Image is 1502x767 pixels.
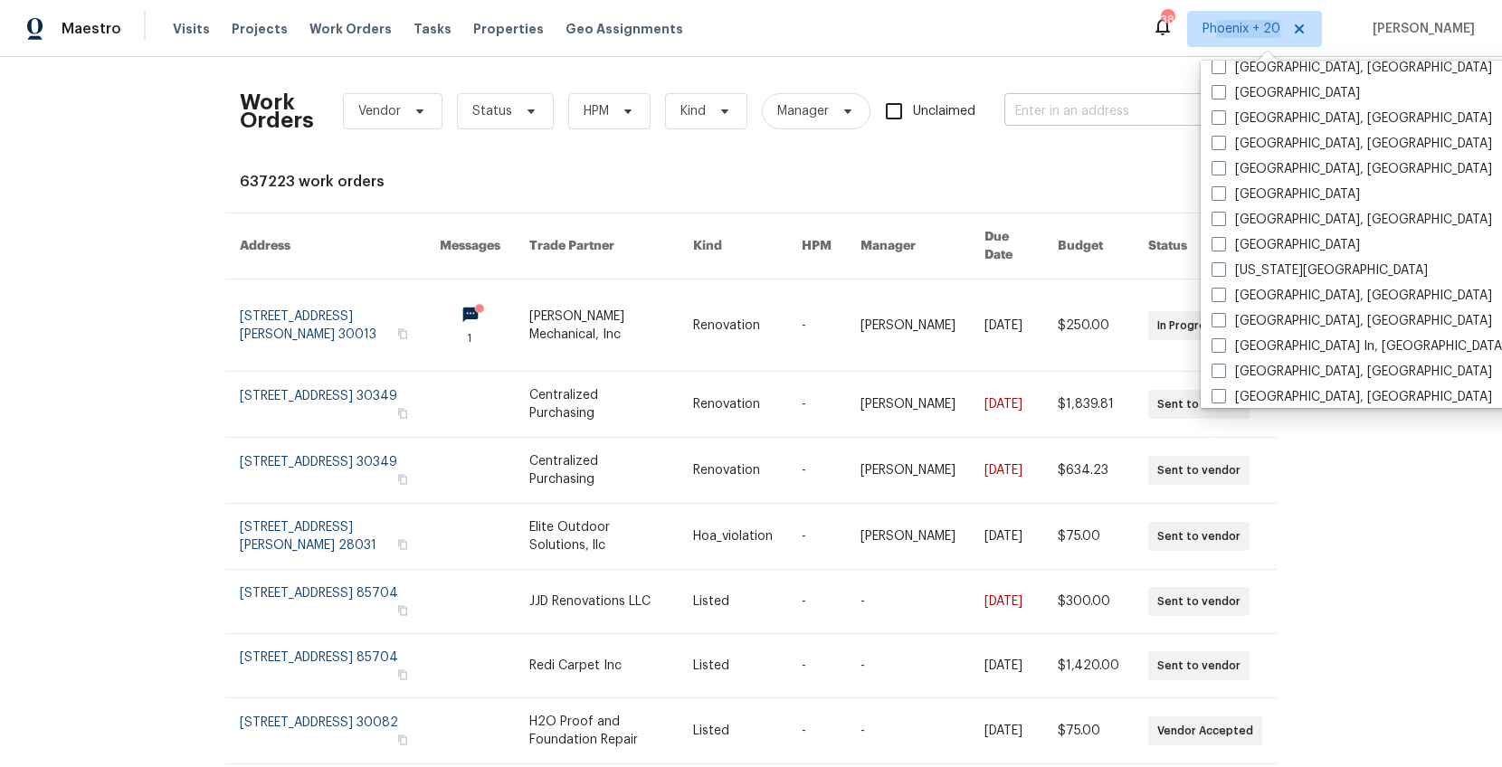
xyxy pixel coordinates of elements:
[846,372,970,438] td: [PERSON_NAME]
[846,634,970,698] td: -
[679,698,787,764] td: Listed
[1212,109,1492,128] label: [GEOGRAPHIC_DATA], [GEOGRAPHIC_DATA]
[425,213,515,279] th: Messages
[395,602,411,619] button: Copy Address
[472,102,512,120] span: Status
[1365,20,1475,38] span: [PERSON_NAME]
[62,20,121,38] span: Maestro
[1212,236,1360,254] label: [GEOGRAPHIC_DATA]
[679,372,787,438] td: Renovation
[846,438,970,504] td: [PERSON_NAME]
[515,698,679,764] td: H2O Proof and Foundation Repair
[395,667,411,683] button: Copy Address
[913,102,975,121] span: Unclaimed
[414,23,452,35] span: Tasks
[679,504,787,570] td: Hoa_violation
[515,504,679,570] td: Elite Outdoor Solutions, llc
[309,20,392,38] span: Work Orders
[225,213,425,279] th: Address
[1212,388,1492,406] label: [GEOGRAPHIC_DATA], [GEOGRAPHIC_DATA]
[679,634,787,698] td: Listed
[846,504,970,570] td: [PERSON_NAME]
[1212,287,1492,305] label: [GEOGRAPHIC_DATA], [GEOGRAPHIC_DATA]
[515,372,679,438] td: Centralized Purchasing
[395,732,411,748] button: Copy Address
[358,102,401,120] span: Vendor
[1212,185,1360,204] label: [GEOGRAPHIC_DATA]
[1212,135,1492,153] label: [GEOGRAPHIC_DATA], [GEOGRAPHIC_DATA]
[1212,312,1492,330] label: [GEOGRAPHIC_DATA], [GEOGRAPHIC_DATA]
[395,536,411,553] button: Copy Address
[679,279,787,372] td: Renovation
[846,213,970,279] th: Manager
[846,279,970,372] td: [PERSON_NAME]
[473,20,544,38] span: Properties
[679,570,787,634] td: Listed
[395,471,411,488] button: Copy Address
[240,93,314,129] h2: Work Orders
[679,213,787,279] th: Kind
[1212,261,1428,279] label: [US_STATE][GEOGRAPHIC_DATA]
[787,570,846,634] td: -
[1212,59,1492,77] label: [GEOGRAPHIC_DATA], [GEOGRAPHIC_DATA]
[1161,11,1174,29] div: 380
[787,279,846,372] td: -
[515,438,679,504] td: Centralized Purchasing
[1134,213,1277,279] th: Status
[1004,98,1185,126] input: Enter in an address
[787,504,846,570] td: -
[515,213,679,279] th: Trade Partner
[787,372,846,438] td: -
[515,634,679,698] td: Redi Carpet Inc
[846,698,970,764] td: -
[240,173,1262,191] div: 637223 work orders
[679,438,787,504] td: Renovation
[173,20,210,38] span: Visits
[1212,211,1492,229] label: [GEOGRAPHIC_DATA], [GEOGRAPHIC_DATA]
[232,20,288,38] span: Projects
[515,570,679,634] td: JJD Renovations LLC
[787,698,846,764] td: -
[787,213,846,279] th: HPM
[1043,213,1134,279] th: Budget
[777,102,829,120] span: Manager
[1212,160,1492,178] label: [GEOGRAPHIC_DATA], [GEOGRAPHIC_DATA]
[584,102,609,120] span: HPM
[1212,84,1360,102] label: [GEOGRAPHIC_DATA]
[395,326,411,342] button: Copy Address
[787,438,846,504] td: -
[566,20,683,38] span: Geo Assignments
[395,405,411,421] button: Copy Address
[1212,363,1492,381] label: [GEOGRAPHIC_DATA], [GEOGRAPHIC_DATA]
[680,102,706,120] span: Kind
[846,570,970,634] td: -
[970,213,1043,279] th: Due Date
[515,279,679,372] td: [PERSON_NAME] Mechanical, Inc
[1203,20,1280,38] span: Phoenix + 20
[787,634,846,698] td: -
